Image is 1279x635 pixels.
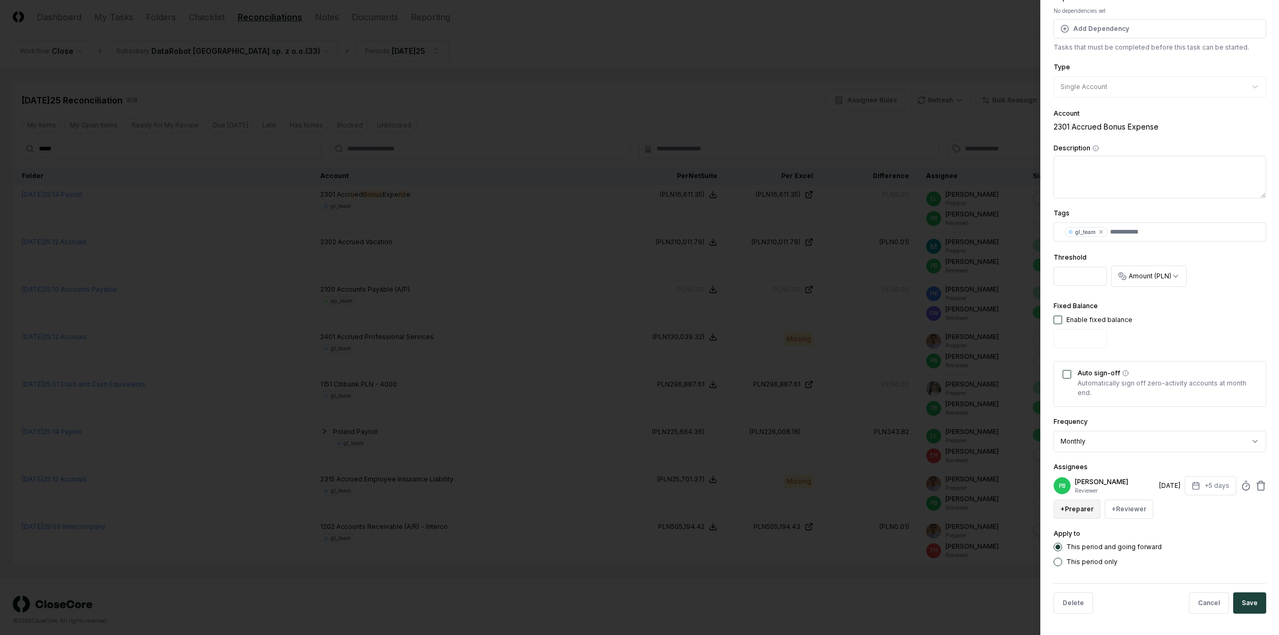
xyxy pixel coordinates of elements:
[1233,592,1266,614] button: Save
[1122,370,1129,376] button: Auto sign-off
[1054,121,1266,132] div: 2301 Accrued Bonus Expense
[1066,559,1118,565] label: This period only
[1054,592,1093,614] button: Delete
[1092,145,1099,151] button: Description
[1075,487,1155,495] p: Reviewer
[1054,500,1100,519] button: +Preparer
[1075,228,1104,236] div: gl_team
[1054,463,1088,471] label: Assignees
[1159,481,1180,491] div: [DATE]
[1054,302,1098,310] label: Fixed Balance
[1054,529,1080,537] label: Apply to
[1105,500,1153,519] button: +Reviewer
[1054,63,1070,71] label: Type
[1059,482,1065,490] span: PB
[1054,43,1266,52] p: Tasks that must be completed before this task can be started.
[1066,315,1132,325] div: Enable fixed balance
[1054,253,1087,261] label: Threshold
[1054,417,1088,425] label: Frequency
[1075,477,1155,487] p: [PERSON_NAME]
[1054,7,1266,15] div: No dependencies set
[1066,544,1162,550] label: This period and going forward
[1078,379,1257,398] p: Automatically sign off zero-activity accounts at month end.
[1189,592,1229,614] button: Cancel
[1054,19,1266,38] button: Add Dependency
[1054,145,1266,151] label: Description
[1078,370,1257,376] label: Auto sign-off
[1054,209,1070,217] label: Tags
[1185,476,1236,495] button: +5 days
[1054,110,1266,117] div: Account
